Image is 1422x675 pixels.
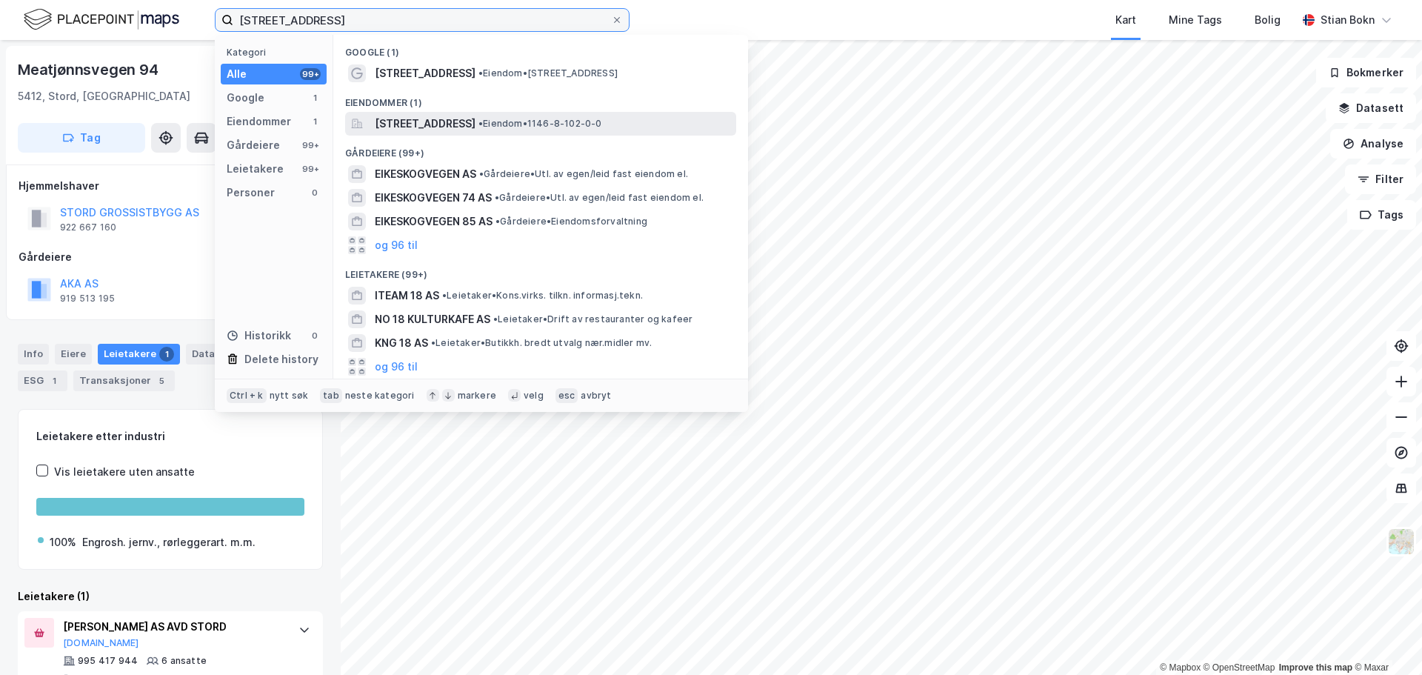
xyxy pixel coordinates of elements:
div: esc [555,388,578,403]
div: Info [18,344,49,365]
div: Datasett [186,344,241,365]
div: 5 [154,373,169,388]
button: Filter [1345,164,1416,194]
div: 919 513 195 [60,293,115,305]
a: Improve this map [1279,662,1352,673]
div: Mine Tags [1169,11,1222,29]
div: Transaksjoner [73,370,175,391]
span: Eiendom • [STREET_ADDRESS] [478,67,618,79]
span: EIKESKOGVEGEN 85 AS [375,213,493,230]
div: Stian Bokn [1321,11,1375,29]
div: Leietakere (1) [18,588,323,605]
span: KNG 18 AS [375,334,428,352]
span: • [478,67,483,79]
span: • [495,192,499,203]
span: [STREET_ADDRESS] [375,64,475,82]
div: Historikk [227,327,291,345]
div: nytt søk [270,390,309,402]
div: Leietakere [227,160,284,178]
div: 0 [309,330,321,342]
div: Eiere [55,344,92,365]
div: 99+ [300,163,321,175]
div: 995 417 944 [78,655,138,667]
div: Personer [227,184,275,202]
span: Gårdeiere • Eiendomsforvaltning [495,216,647,227]
div: avbryt [581,390,611,402]
div: Delete history [244,350,318,368]
span: NO 18 KULTURKAFE AS [375,310,490,328]
button: Tag [18,123,145,153]
div: Kontrollprogram for chat [1348,604,1422,675]
button: og 96 til [375,358,418,376]
div: Google (1) [333,35,748,61]
div: Alle [227,65,247,83]
div: tab [320,388,342,403]
span: • [495,216,500,227]
div: 99+ [300,139,321,151]
span: • [479,168,484,179]
div: Google [227,89,264,107]
div: Leietakere [98,344,180,365]
div: 5412, Stord, [GEOGRAPHIC_DATA] [18,87,190,105]
div: 1 [159,347,174,362]
div: 1 [309,92,321,104]
div: Eiendommer (1) [333,85,748,112]
span: [STREET_ADDRESS] [375,115,475,133]
span: EIKESKOGVEGEN 74 AS [375,189,492,207]
div: Leietakere etter industri [36,428,304,445]
div: 1 [47,373,61,388]
span: Leietaker • Kons.virks. tilkn. informasj.tekn. [442,290,643,302]
div: 100% [50,533,76,551]
button: Bokmerker [1316,58,1416,87]
div: Meatjønnsvegen 94 [18,58,161,82]
span: EIKESKOGVEGEN AS [375,165,476,183]
div: Engrosh. jernv., rørleggerart. m.m. [82,533,256,551]
div: Eiendommer [227,113,291,130]
span: • [493,313,498,325]
span: • [442,290,447,301]
button: Analyse [1330,129,1416,159]
div: 99+ [300,68,321,80]
div: 1 [309,116,321,127]
div: Leietakere (99+) [333,257,748,284]
div: Gårdeiere [19,248,322,266]
img: logo.f888ab2527a4732fd821a326f86c7f29.svg [24,7,179,33]
button: og 96 til [375,236,418,254]
div: velg [524,390,544,402]
div: 922 667 160 [60,222,116,233]
div: Gårdeiere [227,136,280,154]
button: Tags [1347,200,1416,230]
div: ESG [18,370,67,391]
div: Vis leietakere uten ansatte [54,463,195,481]
input: Søk på adresse, matrikkel, gårdeiere, leietakere eller personer [233,9,611,31]
span: Gårdeiere • Utl. av egen/leid fast eiendom el. [495,192,704,204]
a: Mapbox [1160,662,1201,673]
div: 6 ansatte [161,655,207,667]
img: Z [1387,528,1415,556]
div: Ctrl + k [227,388,267,403]
div: neste kategori [345,390,415,402]
span: Eiendom • 1146-8-102-0-0 [478,118,602,130]
div: Kategori [227,47,327,58]
span: Leietaker • Butikkh. bredt utvalg nær.midler mv. [431,337,652,349]
button: Datasett [1326,93,1416,123]
span: Leietaker • Drift av restauranter og kafeer [493,313,692,325]
span: • [478,118,483,129]
iframe: Chat Widget [1348,604,1422,675]
div: Kart [1115,11,1136,29]
div: Bolig [1255,11,1281,29]
div: [PERSON_NAME] AS AVD STORD [63,618,284,636]
span: • [431,337,435,348]
button: [DOMAIN_NAME] [63,637,139,649]
a: OpenStreetMap [1204,662,1275,673]
div: 0 [309,187,321,199]
span: ITEAM 18 AS [375,287,439,305]
div: Hjemmelshaver [19,177,322,195]
div: Gårdeiere (99+) [333,136,748,162]
div: markere [458,390,496,402]
span: Gårdeiere • Utl. av egen/leid fast eiendom el. [479,168,688,180]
